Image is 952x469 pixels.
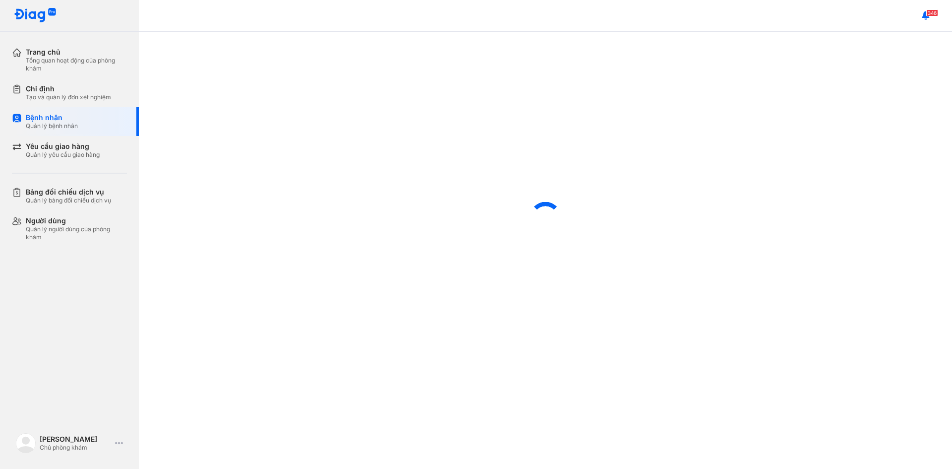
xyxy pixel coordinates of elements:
[26,48,127,57] div: Trang chủ
[26,84,111,93] div: Chỉ định
[40,435,111,444] div: [PERSON_NAME]
[40,444,111,452] div: Chủ phòng khám
[26,216,127,225] div: Người dùng
[26,122,78,130] div: Quản lý bệnh nhân
[26,197,111,204] div: Quản lý bảng đối chiếu dịch vụ
[26,225,127,241] div: Quản lý người dùng của phòng khám
[14,8,57,23] img: logo
[26,93,111,101] div: Tạo và quản lý đơn xét nghiệm
[26,113,78,122] div: Bệnh nhân
[26,142,100,151] div: Yêu cầu giao hàng
[26,188,111,197] div: Bảng đối chiếu dịch vụ
[26,151,100,159] div: Quản lý yêu cầu giao hàng
[16,433,36,453] img: logo
[26,57,127,72] div: Tổng quan hoạt động của phòng khám
[926,9,938,16] span: 346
